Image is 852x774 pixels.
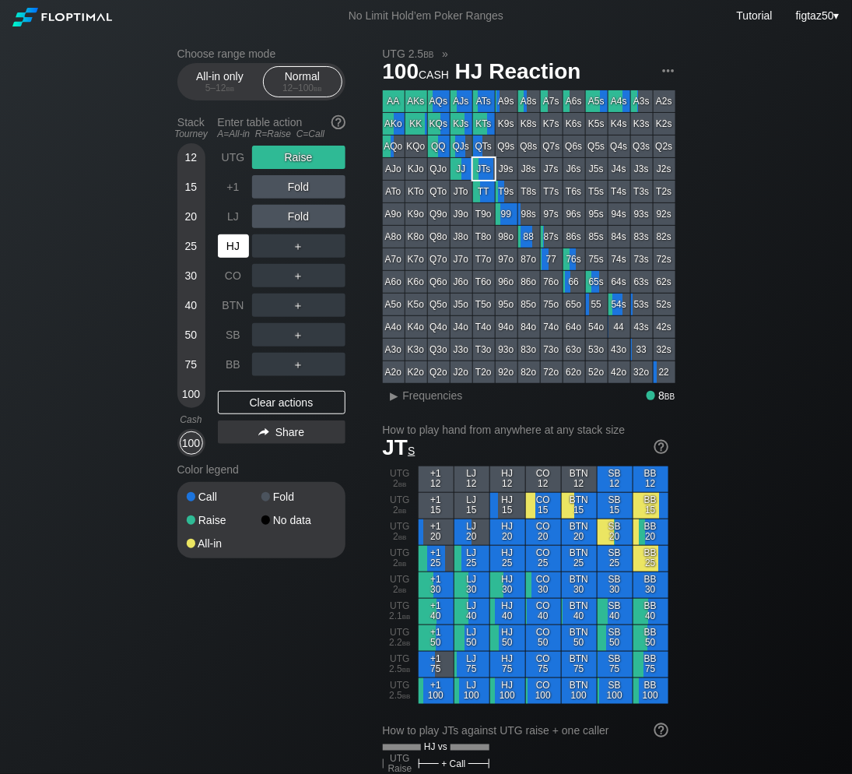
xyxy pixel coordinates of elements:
[383,316,405,338] div: A4o
[654,226,675,248] div: 82s
[586,294,608,315] div: 55
[428,226,450,248] div: Q8o
[187,515,261,526] div: Raise
[180,294,203,317] div: 40
[473,203,495,225] div: T9o
[451,158,472,180] div: JJ
[518,90,540,112] div: A8s
[541,113,563,135] div: K7s
[398,478,407,489] span: bb
[419,493,454,519] div: +1 15
[562,546,597,572] div: BTN 25
[380,60,452,86] span: 100
[419,546,454,572] div: +1 25
[252,234,345,258] div: ＋
[180,234,203,258] div: 25
[419,65,449,82] span: cash
[405,339,427,361] div: K3o
[518,158,540,180] div: J8s
[187,538,261,549] div: All-in
[654,339,675,361] div: 32s
[180,431,203,455] div: 100
[314,83,322,93] span: bb
[428,294,450,315] div: Q5o
[654,271,675,293] div: 62s
[383,466,418,492] div: UTG 2
[496,203,517,225] div: 99
[403,389,463,402] span: Frequencies
[451,113,472,135] div: KJs
[541,271,563,293] div: 76o
[518,113,540,135] div: K8s
[586,113,608,135] div: K5s
[252,294,345,317] div: ＋
[180,146,203,169] div: 12
[490,546,525,572] div: HJ 25
[633,466,668,492] div: BB 12
[563,226,585,248] div: 86s
[383,113,405,135] div: AKo
[451,135,472,157] div: QJs
[518,226,540,248] div: 88
[261,515,336,526] div: No data
[631,113,653,135] div: K3s
[631,135,653,157] div: Q3s
[218,264,249,287] div: CO
[631,158,653,180] div: J3s
[383,493,418,519] div: UTG 2
[218,110,345,146] div: Enter table action
[171,414,212,425] div: Cash
[451,316,472,338] div: J4o
[383,361,405,383] div: A2o
[541,135,563,157] div: Q7s
[180,264,203,287] div: 30
[526,493,561,519] div: CO 15
[180,205,203,228] div: 20
[518,271,540,293] div: 86o
[398,584,407,595] span: bb
[541,158,563,180] div: J7s
[218,294,249,317] div: BTN
[563,203,585,225] div: 96s
[608,339,630,361] div: 43o
[473,158,495,180] div: JTs
[180,353,203,376] div: 75
[541,226,563,248] div: 87s
[383,181,405,202] div: ATo
[218,175,249,199] div: +1
[490,493,525,519] div: HJ 15
[563,294,585,315] div: 65o
[473,339,495,361] div: T3o
[586,271,608,293] div: 65s
[188,83,253,93] div: 5 – 12
[423,47,433,60] span: bb
[405,135,427,157] div: KQo
[405,158,427,180] div: KJo
[490,572,525,598] div: HJ 30
[518,203,540,225] div: 98s
[428,158,450,180] div: QJo
[490,625,525,651] div: HJ 50
[454,519,489,545] div: LJ 20
[405,181,427,202] div: KTo
[383,226,405,248] div: A8o
[252,146,345,169] div: Raise
[473,181,495,202] div: TT
[631,361,653,383] div: 32o
[419,466,454,492] div: +1 12
[664,389,675,402] span: bb
[647,389,675,402] div: 8
[453,60,584,86] span: HJ Reaction
[405,248,427,270] div: K7o
[252,175,345,199] div: Fold
[496,226,517,248] div: 98o
[398,531,407,542] span: bb
[398,505,407,515] span: bb
[496,135,517,157] div: Q9s
[428,203,450,225] div: Q9o
[187,491,261,502] div: Call
[563,271,585,293] div: 66
[180,382,203,406] div: 100
[419,572,454,598] div: +1 30
[218,234,249,258] div: HJ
